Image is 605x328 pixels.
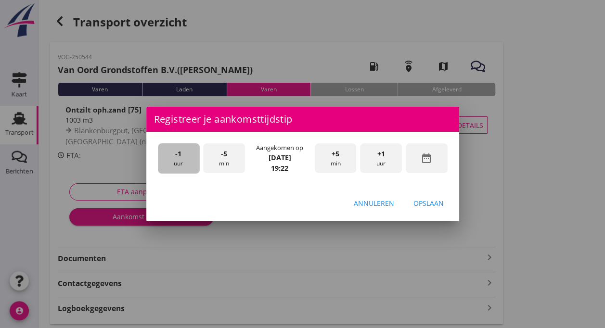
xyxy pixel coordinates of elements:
div: uur [360,143,402,174]
span: -5 [221,149,227,159]
div: Registreer je aankomsttijdstip [146,107,459,132]
div: min [315,143,357,174]
div: uur [158,143,200,174]
i: date_range [421,152,432,164]
strong: 19:22 [271,164,288,173]
span: -1 [175,149,181,159]
span: +1 [377,149,385,159]
strong: [DATE] [269,153,291,162]
span: +5 [332,149,339,159]
div: min [203,143,245,174]
div: Aangekomen op [256,143,303,152]
button: Opslaan [406,194,451,212]
div: Opslaan [413,198,444,208]
div: Annuleren [354,198,394,208]
button: Annuleren [346,194,402,212]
